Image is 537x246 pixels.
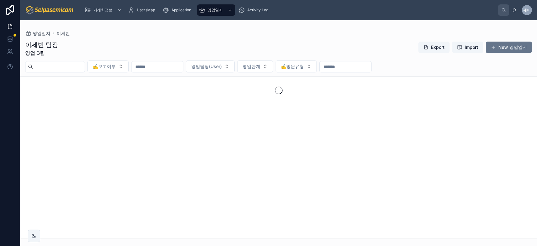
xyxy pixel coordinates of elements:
[186,60,235,72] button: Select Button
[57,30,70,37] a: 이세빈
[87,60,129,72] button: Select Button
[418,42,450,53] button: Export
[208,8,223,13] span: 영업일지
[523,8,531,13] span: 세이
[237,60,273,72] button: Select Button
[83,4,125,16] a: 거래처정보
[486,42,532,53] button: New 영업일지
[80,3,498,17] div: scrollable content
[171,8,191,13] span: Application
[276,60,317,72] button: Select Button
[465,44,478,50] span: Import
[33,30,50,37] span: 영업일지
[197,4,235,16] a: 영업일지
[237,4,273,16] a: Activity Log
[25,30,50,37] a: 영업일지
[93,63,116,70] span: ✍️보고여부
[247,8,268,13] span: Activity Log
[126,4,159,16] a: UsersMap
[137,8,155,13] span: UsersMap
[281,63,304,70] span: ✍️방문유형
[161,4,196,16] a: Application
[93,8,112,13] span: 거래처정보
[191,63,222,70] span: 영업담당(User)
[243,63,260,70] span: 영업단계
[25,40,58,49] h1: 이세빈 팀장
[25,49,58,57] span: 영업 3팀
[452,42,483,53] button: Import
[25,5,75,15] img: App logo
